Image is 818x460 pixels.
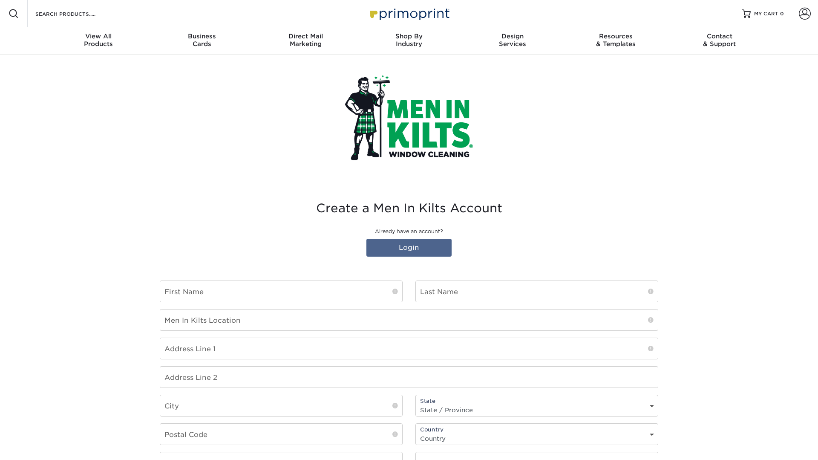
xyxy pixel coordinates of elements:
div: Services [461,32,564,48]
div: Industry [357,32,461,48]
a: Direct MailMarketing [254,27,357,55]
img: Men In Kilts [345,75,473,160]
span: View All [47,32,150,40]
span: MY CART [754,10,778,17]
h3: Create a Men In Kilts Account [160,201,658,216]
div: & Templates [564,32,668,48]
div: Products [47,32,150,48]
span: Direct Mail [254,32,357,40]
a: BusinessCards [150,27,254,55]
span: Shop By [357,32,461,40]
a: Shop ByIndustry [357,27,461,55]
div: Marketing [254,32,357,48]
a: Contact& Support [668,27,771,55]
p: Already have an account? [160,228,658,235]
a: Resources& Templates [564,27,668,55]
span: Business [150,32,254,40]
div: & Support [668,32,771,48]
span: Design [461,32,564,40]
a: View AllProducts [47,27,150,55]
span: Contact [668,32,771,40]
a: DesignServices [461,27,564,55]
input: SEARCH PRODUCTS..... [35,9,118,19]
img: Primoprint [366,4,452,23]
a: Login [366,239,452,257]
div: Cards [150,32,254,48]
span: 0 [780,11,784,17]
span: Resources [564,32,668,40]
